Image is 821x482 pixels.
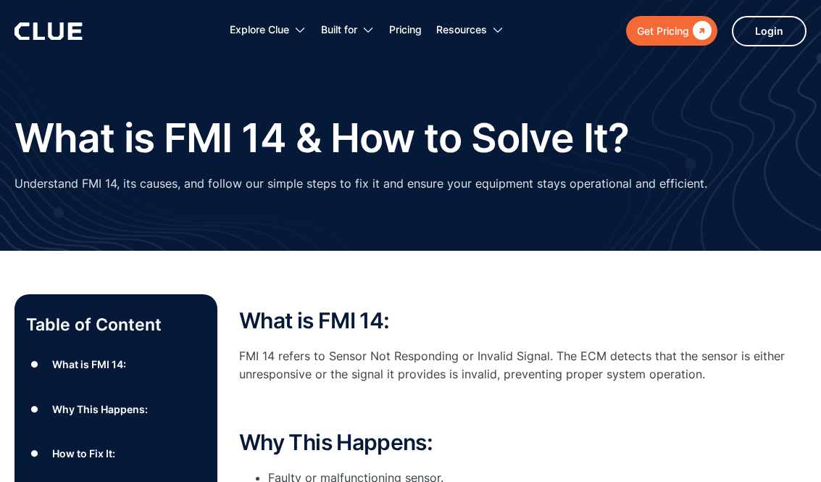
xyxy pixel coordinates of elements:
[26,354,206,375] a: ●What is FMI 14:
[239,398,807,416] p: ‍
[230,7,289,53] div: Explore Clue
[52,355,126,373] div: What is FMI 14:
[14,116,629,160] h1: What is FMI 14 & How to Solve It?
[239,309,807,333] h2: What is FMI 14:
[239,347,807,383] p: FMI 14 refers to Sensor Not Responding or Invalid Signal. The ECM detects that the sensor is eith...
[52,444,115,462] div: How to Fix It:
[26,354,43,375] div: ●
[26,398,206,420] a: ●Why This Happens:
[732,16,807,46] a: Login
[637,22,689,40] div: Get Pricing
[14,175,707,193] p: Understand FMI 14, its causes, and follow our simple steps to fix it and ensure your equipment st...
[689,22,712,40] div: 
[436,7,487,53] div: Resources
[626,16,717,46] a: Get Pricing
[239,431,807,454] h2: Why This Happens:
[321,7,375,53] div: Built for
[230,7,307,53] div: Explore Clue
[26,398,43,420] div: ●
[389,7,422,53] a: Pricing
[321,7,357,53] div: Built for
[26,313,206,336] p: Table of Content
[436,7,504,53] div: Resources
[26,443,43,465] div: ●
[26,443,206,465] a: ●How to Fix It:
[52,400,148,418] div: Why This Happens:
